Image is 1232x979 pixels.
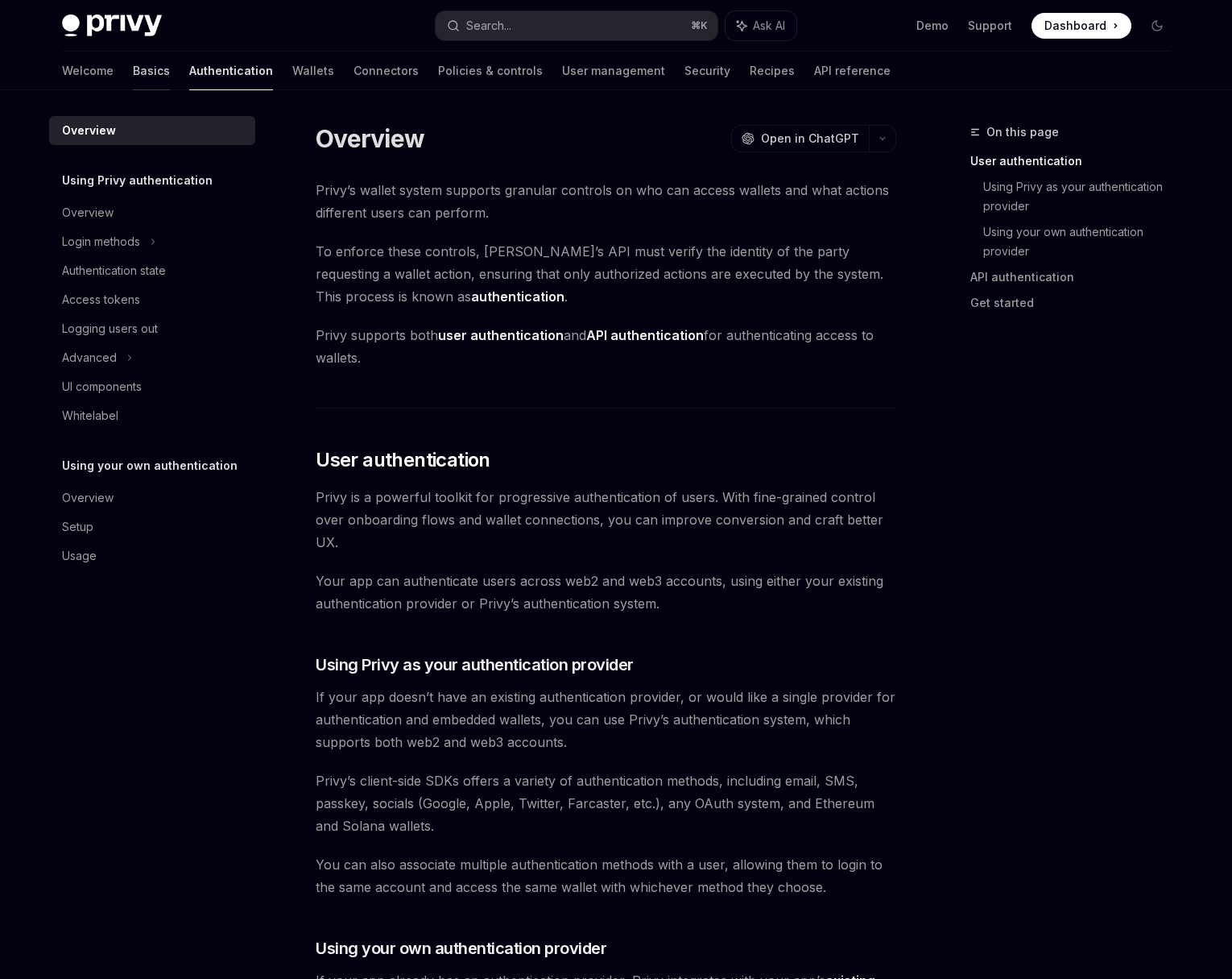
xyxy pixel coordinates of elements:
div: Usage [62,546,97,566]
button: Ask AI [726,11,796,40]
a: Wallets [292,52,334,90]
span: On this page [986,122,1059,142]
div: Setup [62,517,93,537]
a: Get started [970,290,1183,316]
a: Policies & controls [438,52,543,90]
div: Overview [62,121,116,140]
a: Authentication state [49,256,255,285]
span: To enforce these controls, [PERSON_NAME]’s API must verify the identity of the party requesting a... [316,240,896,308]
span: User authentication [316,447,490,473]
strong: API authentication [586,327,704,343]
span: Privy’s wallet system supports granular controls on who can access wallets and what actions diffe... [316,179,896,224]
div: Access tokens [62,290,140,309]
strong: authentication [471,288,564,305]
a: Usage [49,541,255,570]
a: Support [968,18,1012,34]
span: Using Privy as your authentication provider [316,653,634,676]
button: Search...⌘K [436,11,717,40]
a: Logging users out [49,314,255,343]
a: Security [684,52,730,90]
a: Overview [49,116,255,145]
a: Overview [49,483,255,512]
button: Open in ChatGPT [731,125,869,152]
a: Authentication [189,52,273,90]
a: Using Privy as your authentication provider [983,174,1183,219]
a: API authentication [970,264,1183,290]
span: You can also associate multiple authentication methods with a user, allowing them to login to the... [316,853,896,898]
a: Overview [49,198,255,227]
a: Using your own authentication provider [983,219,1183,264]
span: Privy supports both and for authenticating access to wallets. [316,324,896,369]
div: Overview [62,203,114,222]
div: Authentication state [62,261,166,280]
div: UI components [62,377,142,396]
span: Privy’s client-side SDKs offers a variety of authentication methods, including email, SMS, passke... [316,770,896,837]
div: Overview [62,488,114,508]
h5: Using Privy authentication [62,171,213,190]
a: Access tokens [49,285,255,314]
a: User authentication [970,148,1183,174]
span: If your app doesn’t have an existing authentication provider, or would like a single provider for... [316,686,896,753]
span: Your app can authenticate users across web2 and web3 accounts, using either your existing authent... [316,570,896,615]
a: Basics [133,52,170,90]
a: Connectors [353,52,419,90]
div: Advanced [62,348,117,367]
span: Open in ChatGPT [761,131,859,147]
strong: user authentication [438,327,564,343]
img: dark logo [62,15,162,37]
span: Using your own authentication provider [316,937,606,960]
a: Demo [916,18,949,34]
div: Whitelabel [62,406,118,425]
span: Privy is a powerful toolkit for progressive authentication of users. With fine-grained control ov... [316,486,896,554]
a: UI components [49,372,255,401]
span: Ask AI [753,18,785,34]
h5: Using your own authentication [62,456,238,475]
a: Setup [49,512,255,541]
div: Search... [466,16,511,35]
a: Welcome [62,52,114,90]
a: API reference [814,52,891,90]
div: Login methods [62,232,140,251]
h1: Overview [316,124,424,153]
div: Logging users out [62,319,158,338]
span: ⌘ K [691,19,708,32]
button: Toggle dark mode [1144,13,1170,39]
a: Dashboard [1031,13,1131,39]
span: Dashboard [1044,18,1106,34]
a: Whitelabel [49,401,255,430]
a: Recipes [750,52,795,90]
a: User management [562,52,665,90]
